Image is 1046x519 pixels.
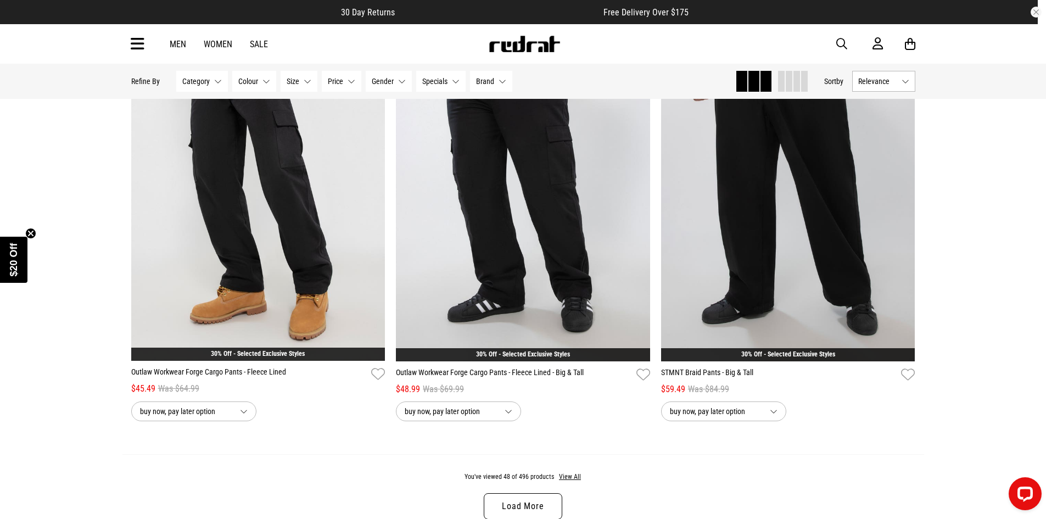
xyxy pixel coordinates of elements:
button: Close teaser [25,228,36,239]
p: Refine By [131,77,160,86]
span: buy now, pay later option [140,405,231,418]
a: 30% Off - Selected Exclusive Styles [476,350,570,358]
a: Outlaw Workwear Forge Cargo Pants - Fleece Lined - Big & Tall [396,367,632,383]
span: buy now, pay later option [670,405,761,418]
span: Colour [238,77,258,86]
span: $45.49 [131,382,155,395]
a: Men [170,39,186,49]
button: buy now, pay later option [661,401,786,421]
button: Price [322,71,361,92]
img: Redrat logo [488,36,561,52]
iframe: Customer reviews powered by Trustpilot [417,7,581,18]
span: Specials [422,77,448,86]
button: Brand [470,71,512,92]
span: 30 Day Returns [341,7,395,18]
span: Category [182,77,210,86]
span: $48.99 [396,383,420,396]
span: Was $64.99 [158,382,199,395]
iframe: LiveChat chat widget [1000,473,1046,519]
img: Stmnt Braid Pants - Big & Tall in Black [661,5,915,361]
span: Size [287,77,299,86]
button: Relevance [852,71,915,92]
span: Was $84.99 [688,383,729,396]
button: Gender [366,71,412,92]
span: $59.49 [661,383,685,396]
span: Gender [372,77,394,86]
span: by [836,77,843,86]
span: Relevance [858,77,897,86]
span: buy now, pay later option [405,405,496,418]
a: 30% Off - Selected Exclusive Styles [741,350,835,358]
img: Outlaw Workwear Forge Cargo Pants - Fleece Lined in Black [131,5,385,361]
a: STMNT Braid Pants - Big & Tall [661,367,897,383]
button: buy now, pay later option [396,401,521,421]
img: Outlaw Workwear Forge Cargo Pants - Fleece Lined - Big & Tall in Black [396,5,650,361]
button: View All [558,472,581,482]
span: Was $69.99 [423,383,464,396]
span: Brand [476,77,494,86]
a: Women [204,39,232,49]
button: Size [281,71,317,92]
a: 30% Off - Selected Exclusive Styles [211,350,305,358]
a: Outlaw Workwear Forge Cargo Pants - Fleece Lined [131,366,367,382]
span: Price [328,77,343,86]
span: $20 Off [8,243,19,276]
span: You've viewed 48 of 496 products [465,473,554,481]
button: buy now, pay later option [131,401,256,421]
button: Sortby [824,75,843,88]
span: Free Delivery Over $175 [603,7,689,18]
button: Colour [232,71,276,92]
button: Category [176,71,228,92]
button: Specials [416,71,466,92]
a: Sale [250,39,268,49]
